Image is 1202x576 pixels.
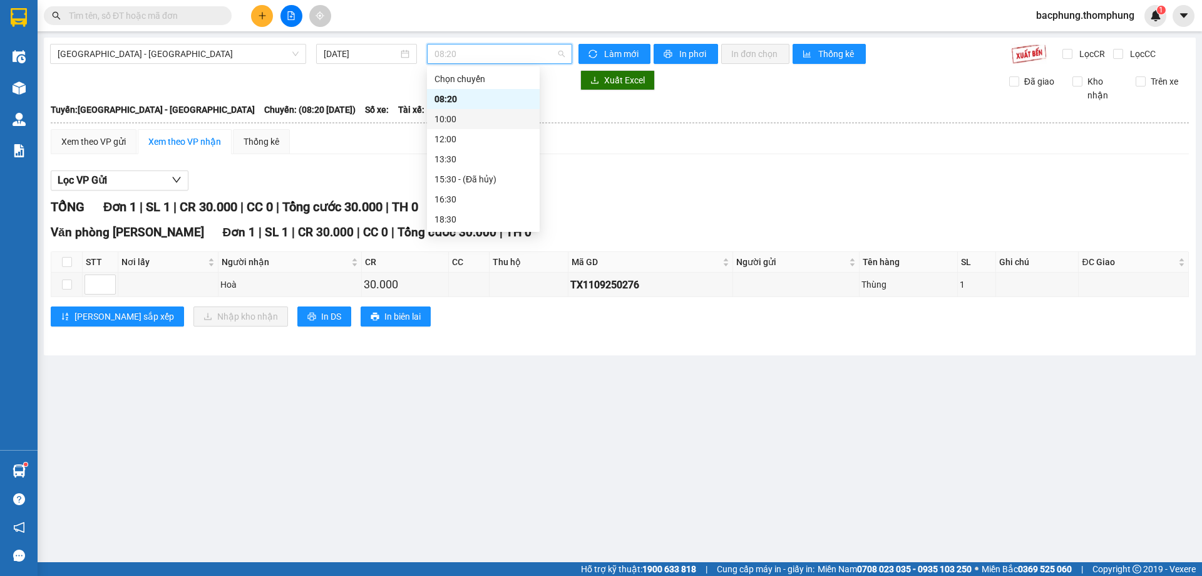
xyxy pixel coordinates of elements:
[1082,75,1126,102] span: Kho nhận
[857,564,972,574] strong: 0708 023 035 - 0935 103 250
[365,103,389,117] span: Số xe:
[434,152,532,166] div: 13:30
[398,103,424,117] span: Tài xế:
[61,312,69,322] span: sort-ascending
[1082,255,1176,269] span: ĐC Giao
[679,47,708,61] span: In phơi
[316,11,324,20] span: aim
[392,199,418,214] span: TH 0
[61,135,126,149] div: Xem theo VP gửi
[1074,47,1107,61] span: Lọc CR
[1146,75,1183,88] span: Trên xe
[1157,6,1166,14] sup: 1
[172,175,182,185] span: down
[818,562,972,576] span: Miền Nam
[307,312,316,322] span: printer
[244,135,279,149] div: Thống kê
[148,135,221,149] div: Xem theo VP nhận
[357,225,360,239] span: |
[500,225,503,239] span: |
[24,463,28,466] sup: 1
[398,225,496,239] span: Tổng cước 30.000
[361,306,431,327] button: printerIn biên lai
[265,225,289,239] span: SL 1
[860,252,958,273] th: Tên hàng
[386,199,389,214] span: |
[193,306,288,327] button: downloadNhập kho nhận
[220,278,359,291] div: Hoà
[803,50,813,60] span: bar-chart
[292,225,295,239] span: |
[324,47,398,61] input: 11/09/2025
[363,225,388,239] span: CC 0
[604,47,640,61] span: Làm mới
[309,5,331,27] button: aim
[434,92,532,106] div: 08:20
[434,212,532,226] div: 18:30
[818,47,856,61] span: Thống kê
[51,105,255,115] b: Tuyến: [GEOGRAPHIC_DATA] - [GEOGRAPHIC_DATA]
[568,273,733,297] td: TX1109250276
[570,277,731,293] div: TX1109250276
[736,255,846,269] span: Người gửi
[173,199,177,214] span: |
[1019,75,1059,88] span: Đã giao
[1018,564,1072,574] strong: 0369 525 060
[51,170,188,191] button: Lọc VP Gửi
[590,76,599,86] span: download
[1026,8,1144,23] span: bacphung.thomphung
[572,255,720,269] span: Mã GD
[13,464,26,478] img: warehouse-icon
[58,172,107,188] span: Lọc VP Gửi
[580,70,655,90] button: downloadXuất Excel
[793,44,866,64] button: bar-chartThống kê
[604,73,645,87] span: Xuất Excel
[642,564,696,574] strong: 1900 633 818
[280,5,302,27] button: file-add
[1125,47,1158,61] span: Lọc CC
[11,8,27,27] img: logo-vxr
[321,310,341,323] span: In DS
[74,310,174,323] span: [PERSON_NAME] sắp xếp
[434,72,532,86] div: Chọn chuyến
[1011,44,1047,64] img: 9k=
[13,50,26,63] img: warehouse-icon
[247,199,273,214] span: CC 0
[13,144,26,157] img: solution-icon
[52,11,61,20] span: search
[1133,565,1141,573] span: copyright
[276,199,279,214] span: |
[69,9,217,23] input: Tìm tên, số ĐT hoặc mã đơn
[706,562,707,576] span: |
[298,225,354,239] span: CR 30.000
[982,562,1072,576] span: Miền Bắc
[297,306,351,327] button: printerIn DS
[240,199,244,214] span: |
[1159,6,1163,14] span: 1
[654,44,718,64] button: printerIn phơi
[384,310,421,323] span: In biên lai
[371,312,379,322] span: printer
[223,225,256,239] span: Đơn 1
[13,81,26,95] img: warehouse-icon
[13,493,25,505] span: question-circle
[578,44,650,64] button: syncLàm mới
[427,69,540,89] div: Chọn chuyến
[721,44,789,64] button: In đơn chọn
[362,252,449,273] th: CR
[861,278,955,291] div: Thùng
[664,50,674,60] span: printer
[364,276,446,293] div: 30.000
[449,252,490,273] th: CC
[1150,10,1161,21] img: icon-new-feature
[434,132,532,146] div: 12:00
[13,521,25,533] span: notification
[434,112,532,126] div: 10:00
[83,252,118,273] th: STT
[251,5,273,27] button: plus
[282,199,383,214] span: Tổng cước 30.000
[258,11,267,20] span: plus
[996,252,1079,273] th: Ghi chú
[391,225,394,239] span: |
[13,550,25,562] span: message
